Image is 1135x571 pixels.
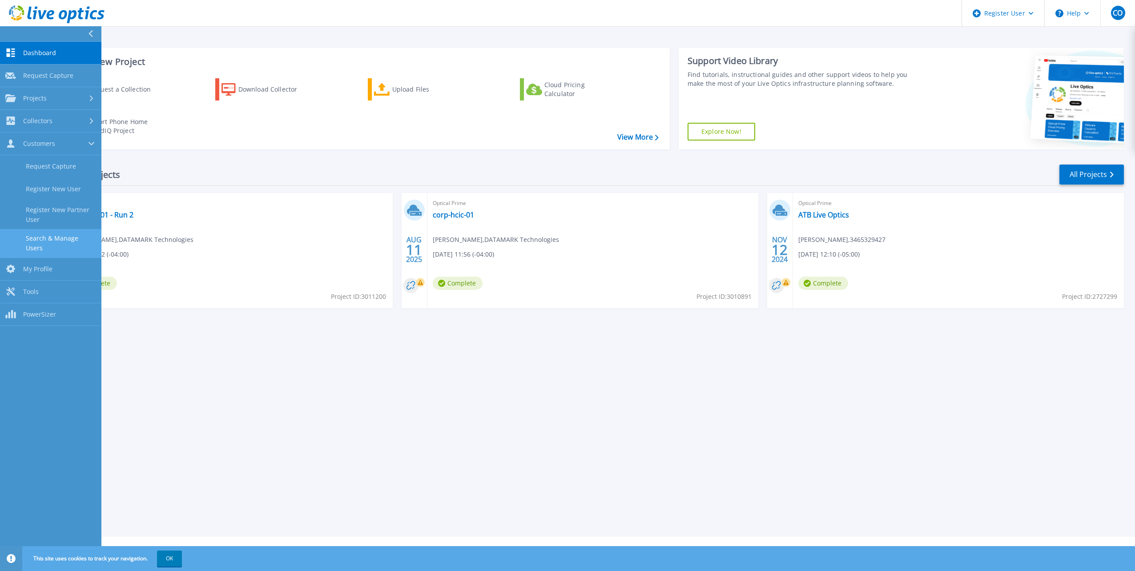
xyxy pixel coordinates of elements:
[696,292,752,302] span: Project ID: 3010891
[798,210,849,219] a: ATB Live Optics
[688,123,755,141] a: Explore Now!
[433,249,494,259] span: [DATE] 11:56 (-04:00)
[771,233,788,266] div: NOV 2024
[798,249,860,259] span: [DATE] 12:10 (-05:00)
[215,78,314,101] a: Download Collector
[89,80,160,98] div: Request a Collection
[798,235,885,245] span: [PERSON_NAME] , 3465329427
[67,235,193,245] span: [PERSON_NAME] , DATAMARK Technologies
[406,233,423,266] div: AUG 2025
[24,551,182,567] span: This site uses cookies to track your navigation.
[63,78,162,101] a: Request a Collection
[23,140,55,148] span: Customers
[433,235,559,245] span: [PERSON_NAME] , DATAMARK Technologies
[433,198,753,208] span: Optical Prime
[23,117,52,125] span: Collectors
[23,310,56,318] span: PowerSizer
[798,198,1119,208] span: Optical Prime
[688,55,918,67] div: Support Video Library
[772,246,788,253] span: 12
[433,210,474,219] a: corp-hcic-01
[23,49,56,57] span: Dashboard
[67,198,387,208] span: Optical Prime
[23,72,73,80] span: Request Capture
[23,288,39,296] span: Tools
[617,133,659,141] a: View More
[23,94,47,102] span: Projects
[433,277,483,290] span: Complete
[1059,165,1124,185] a: All Projects
[520,78,619,101] a: Cloud Pricing Calculator
[1062,292,1117,302] span: Project ID: 2727299
[331,292,386,302] span: Project ID: 3011200
[238,80,310,98] div: Download Collector
[63,57,658,67] h3: Start a New Project
[23,265,52,273] span: My Profile
[1113,9,1123,16] span: CO
[406,246,422,253] span: 11
[87,117,157,135] div: Import Phone Home CloudIQ Project
[157,551,182,567] button: OK
[392,80,463,98] div: Upload Files
[798,277,848,290] span: Complete
[688,70,918,88] div: Find tutorials, instructional guides and other support videos to help you make the most of your L...
[544,80,616,98] div: Cloud Pricing Calculator
[368,78,467,101] a: Upload Files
